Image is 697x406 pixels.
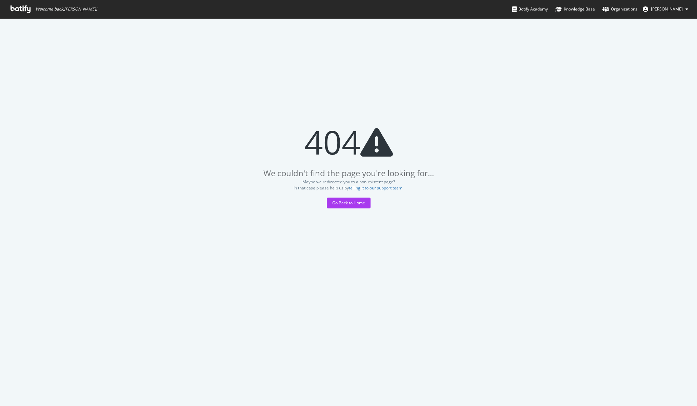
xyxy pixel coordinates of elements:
div: Botify Academy [512,6,548,13]
span: Joey Aghion [651,6,683,12]
a: Go Back to Home [327,200,371,206]
div: Knowledge Base [555,6,595,13]
button: Go Back to Home [327,198,371,208]
button: [PERSON_NAME] [637,4,694,15]
div: Go Back to Home [332,200,365,206]
span: Welcome back, [PERSON_NAME] ! [36,6,97,12]
div: Organizations [602,6,637,13]
button: telling it to our support team. [349,186,403,190]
